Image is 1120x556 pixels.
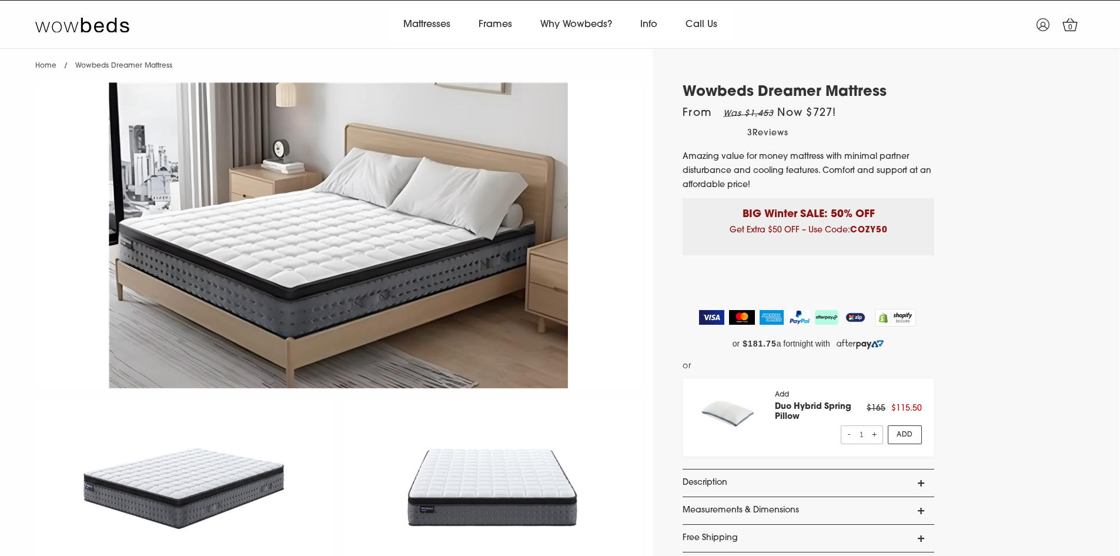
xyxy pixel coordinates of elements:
[35,16,129,33] img: Wow Beds Logo
[891,404,922,413] span: $115.50
[777,108,836,119] span: Now $727!
[760,310,784,325] img: American Express Logo
[683,497,934,524] a: Measurements & Dimensions
[75,62,172,69] span: Wowbeds Dreamer Mattress
[35,46,172,76] nav: breadcrumbs
[777,339,830,349] span: a fortnight with
[815,310,838,325] img: AfterPay Logo
[747,129,753,138] span: 3
[850,226,888,235] b: COZY50
[683,470,934,497] a: Description
[683,525,934,552] a: Free Shipping
[389,8,464,41] a: Mattresses
[1065,22,1076,34] span: 0
[753,129,788,138] span: Reviews
[1055,10,1085,39] a: 0
[775,391,867,444] div: Add
[683,108,836,119] span: From
[775,402,851,421] a: Duo Hybrid Spring Pillow
[683,152,931,189] span: Amazing value for money mattress with minimal partner disturbance and cooling features. Comfort a...
[843,310,868,325] img: ZipPay Logo
[871,426,878,443] span: +
[683,359,691,374] span: or
[464,8,526,41] a: Frames
[729,310,755,325] img: MasterCard Logo
[699,310,724,325] img: Visa Logo
[730,226,888,235] span: Get Extra $50 OFF – Use Code:
[788,310,811,325] img: PayPal Logo
[64,62,68,69] span: /
[875,309,916,327] img: Shopify secure badge
[626,8,671,41] a: Info
[691,198,925,222] p: BIG Winter SALE: 50% OFF
[671,8,731,41] a: Call Us
[733,339,740,349] span: or
[35,62,56,69] a: Home
[683,84,934,101] h1: Wowbeds Dreamer Mattress
[526,8,626,41] a: Why Wowbeds?
[888,425,922,444] a: Add
[846,426,853,443] span: -
[743,339,776,349] strong: $181.75
[867,404,885,413] span: $165
[723,109,774,118] em: Was $1,453
[695,391,763,435] img: pillow_140x.png
[683,335,934,353] a: or $181.75 a fortnight with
